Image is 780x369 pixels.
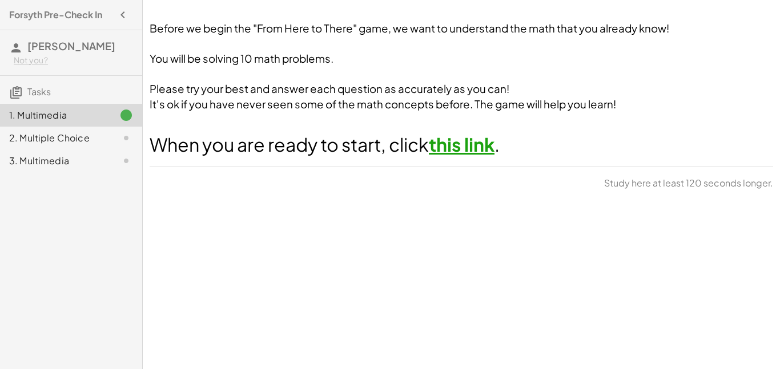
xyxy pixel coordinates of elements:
span: Tasks [27,86,51,98]
div: 3. Multimedia [9,154,101,168]
h4: Forsyth Pre-Check In [9,8,102,22]
div: Not you? [14,55,133,66]
i: Task not started. [119,131,133,145]
a: this link [429,133,494,156]
span: When you are ready to start, click [150,133,429,156]
i: Task finished. [119,108,133,122]
span: It's ok if you have never seen some of the math concepts before. The game will help you learn! [150,98,616,111]
div: 1. Multimedia [9,108,101,122]
span: You will be solving 10 math problems. [150,52,333,65]
span: [PERSON_NAME] [27,39,115,52]
span: Please try your best and answer each question as accurately as you can! [150,82,509,95]
i: Task not started. [119,154,133,168]
div: 2. Multiple Choice [9,131,101,145]
span: . [494,133,500,156]
span: Before we begin the "From Here to There" game, we want to understand the math that you already know! [150,22,669,35]
span: Study here at least 120 seconds longer. [604,176,773,190]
